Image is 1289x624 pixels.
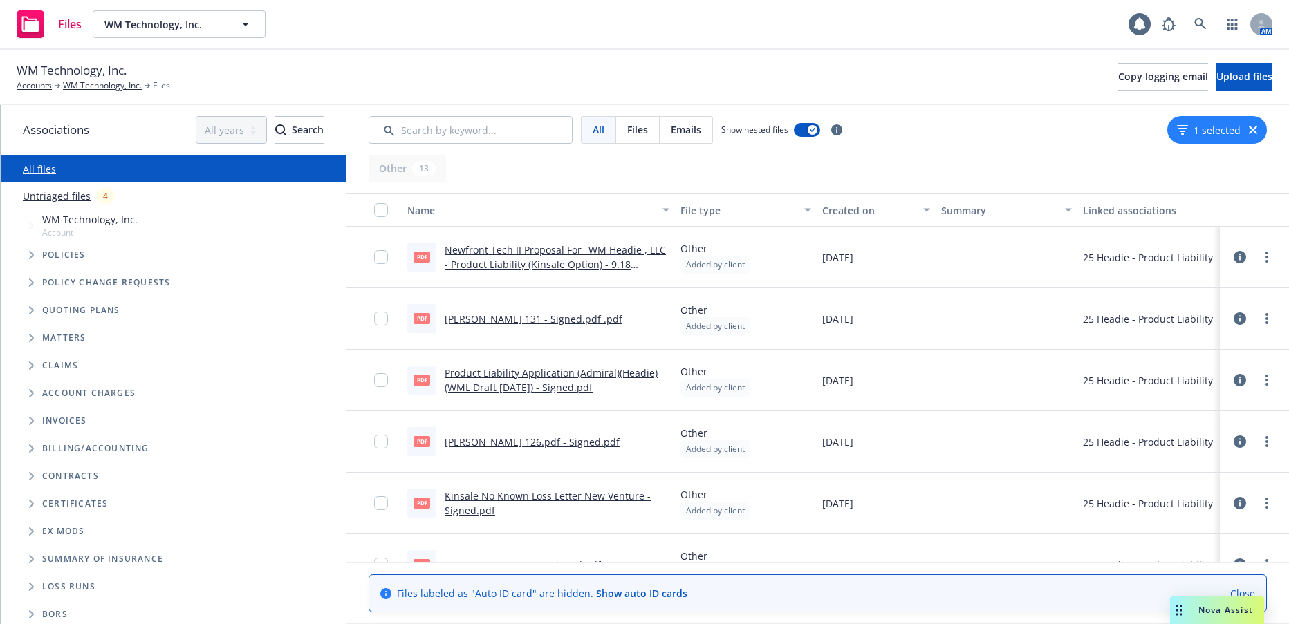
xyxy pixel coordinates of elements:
[671,122,701,137] span: Emails
[445,312,622,325] a: [PERSON_NAME] 131 - Signed.pdf .pdf
[104,17,224,32] span: WM Technology, Inc.
[1083,435,1213,449] div: 25 Headie - Product Liability
[445,558,601,571] a: [PERSON_NAME] 125 - Signed.pdf
[445,243,666,285] a: Newfront Tech II Proposal For_ WM Headie , LLC - Product Liability (Kinsale Option) - 9.18 update...
[1187,10,1214,38] a: Search
[17,62,127,79] span: WM Technology, Inc.
[42,500,108,508] span: Certificates
[42,306,120,314] span: Quoting plans
[1118,63,1208,91] button: Copy logging email
[1218,10,1246,38] a: Switch app
[374,203,388,217] input: Select all
[1259,310,1275,327] a: more
[1259,372,1275,388] a: more
[822,435,853,449] span: [DATE]
[1170,596,1264,624] button: Nova Assist
[58,19,82,30] span: Files
[675,193,817,227] button: File type
[1259,433,1275,450] a: more
[407,203,654,218] div: Name
[680,203,797,218] div: File type
[374,312,388,325] input: Toggle Row Selected
[17,79,52,92] a: Accounts
[596,587,687,600] a: Show auto ID cards
[1083,250,1213,265] div: 25 Headie - Product Liability
[686,258,745,271] span: Added by client
[822,203,914,218] div: Created on
[96,188,115,204] div: 4
[374,373,388,387] input: Toggle Row Selected
[374,250,388,264] input: Toggle Row Selected
[23,189,91,203] a: Untriaged files
[93,10,266,38] button: WM Technology, Inc.
[414,559,430,569] span: pdf
[1077,193,1220,227] button: Linked associations
[1083,496,1213,511] div: 25 Headie - Product Liability
[1216,63,1272,91] button: Upload files
[42,212,138,227] span: WM Technology, Inc.
[402,193,675,227] button: Name
[593,122,604,137] span: All
[627,122,648,137] span: Files
[1118,70,1208,83] span: Copy logging email
[936,193,1078,227] button: Summary
[680,303,750,317] span: Other
[686,443,745,455] span: Added by client
[374,435,388,448] input: Toggle Row Selected
[153,79,170,92] span: Files
[42,278,170,287] span: Policy change requests
[397,586,687,601] span: Files labeled as "Auto ID card" are hidden.
[822,496,853,511] span: [DATE]
[374,558,388,571] input: Toggle Row Selected
[1083,558,1213,572] div: 25 Headie - Product Liability
[414,498,430,508] span: pdf
[445,489,651,517] a: Kinsale No Known Loss Letter New Venture - Signed.pdf
[1083,373,1213,388] div: 25 Headie - Product Liability
[42,227,138,238] span: Account
[686,320,745,332] span: Added by client
[680,241,750,256] span: Other
[42,389,136,397] span: Account charges
[686,504,745,517] span: Added by client
[445,435,620,448] a: [PERSON_NAME] 126.pdf - Signed.pdf
[1230,586,1255,601] a: Close
[1198,604,1253,616] span: Nova Assist
[1177,123,1241,138] button: 1 selected
[42,417,87,425] span: Invoices
[445,366,658,394] a: Product Liability Application (Admiral)(Headie) (WML Draft [DATE]) - Signed.pdf
[275,124,286,135] svg: Search
[42,583,95,591] span: Loss Runs
[680,364,750,379] span: Other
[42,444,149,453] span: Billing/Accounting
[414,313,430,323] span: pdf
[42,334,86,342] span: Matters
[1259,556,1275,573] a: more
[23,162,56,176] a: All files
[42,361,78,370] span: Claims
[686,381,745,394] span: Added by client
[275,117,324,143] div: Search
[42,527,84,536] span: Ex Mods
[63,79,142,92] a: WM Technology, Inc.
[1,209,346,435] div: Tree Example
[1259,249,1275,265] a: more
[414,436,430,446] span: pdf
[42,555,163,563] span: Summary of insurance
[23,121,89,139] span: Associations
[42,610,68,618] span: BORs
[1259,495,1275,511] a: more
[275,116,324,144] button: SearchSearch
[941,203,1057,218] div: Summary
[42,472,99,480] span: Contracts
[11,5,87,44] a: Files
[680,487,750,502] span: Other
[680,426,750,440] span: Other
[1170,596,1187,624] div: Drag to move
[414,375,430,385] span: pdf
[1155,10,1183,38] a: Report a Bug
[369,116,573,144] input: Search by keyword...
[414,252,430,262] span: pdf
[822,558,853,572] span: [DATE]
[721,124,788,135] span: Show nested files
[817,193,935,227] button: Created on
